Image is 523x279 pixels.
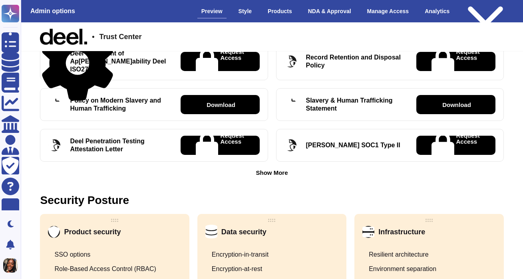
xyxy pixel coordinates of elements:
[220,49,244,74] p: Request Access
[235,4,256,18] div: Style
[221,228,266,236] div: Data security
[197,4,227,18] div: Preview
[442,102,471,108] p: Download
[306,141,400,149] div: [PERSON_NAME] SOC1 Type II
[212,265,262,273] div: Encryption-at-rest
[70,49,171,73] div: Deel Statement of Ap[PERSON_NAME]ability Deel ISO27001
[256,170,288,176] div: Show More
[378,228,425,236] div: Infrastructure
[40,195,129,206] div: Security Posture
[40,29,87,45] img: Company Banner
[212,251,268,259] div: Encryption-in-transit
[54,265,156,273] div: Role-Based Access Control (RBAC)
[456,49,480,74] p: Request Access
[207,102,235,108] p: Download
[369,251,428,259] div: Resilient architecture
[99,33,142,40] span: Trust Center
[3,258,18,273] img: user
[2,257,23,274] button: user
[304,4,355,18] div: NDA & Approval
[70,97,171,113] div: Policy on Modern Slavery and Human Trafficking
[64,228,121,236] div: Product security
[264,4,296,18] div: Products
[54,251,90,259] div: SSO options
[421,4,453,18] div: Analytics
[369,265,436,273] div: Environment separation
[306,53,407,69] div: Record Retention and Disposal Policy
[456,133,480,158] p: Request Access
[306,97,407,113] div: Slavery & Human Trafficking Statement
[30,7,75,15] h3: Admin options
[363,4,413,18] div: Manage Access
[92,33,94,40] span: •
[220,133,244,158] p: Request Access
[70,137,171,153] div: Deel Penetration Testing Attestation Letter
